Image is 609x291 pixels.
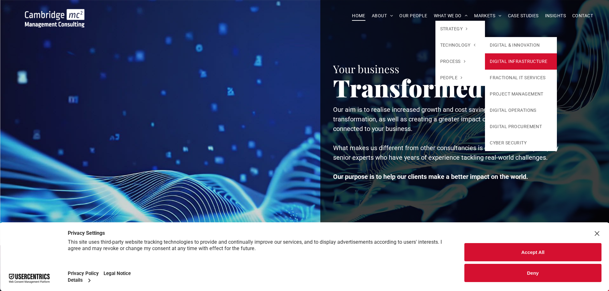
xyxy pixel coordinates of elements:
[485,135,557,151] a: CYBER SECURITY
[396,11,430,21] a: OUR PEOPLE
[485,53,557,70] a: DIGITAL INFRASTRUCTURE
[435,37,485,53] a: TECHNOLOGY
[485,102,557,119] a: DIGITAL OPERATIONS
[25,9,84,27] img: Go to Homepage
[333,106,535,133] span: Our aim is to realise increased growth and cost savings through digital transformation, as well a...
[485,37,557,53] a: DIGITAL & INNOVATION
[369,11,396,21] a: ABOUT
[471,11,504,21] a: MARKETS
[542,11,569,21] a: INSIGHTS
[25,10,84,17] a: Your Business Transformed | Cambridge Management Consulting
[349,11,369,21] a: HOME
[505,11,542,21] a: CASE STUDIES
[485,70,557,86] a: FRACTIONAL IT SERVICES
[333,144,558,161] span: What makes us different from other consultancies is our team. We only employ senior experts who h...
[440,74,463,81] span: PEOPLE
[333,72,483,103] span: Transformed
[569,11,596,21] a: CONTACT
[485,119,557,135] a: DIGITAL PROCUREMENT
[431,11,471,21] a: WHAT WE DO
[440,26,468,32] span: STRATEGY
[333,62,399,76] span: Your business
[435,70,485,86] a: PEOPLE
[440,42,476,49] span: TECHNOLOGY
[440,58,465,65] span: PROCESS
[435,21,485,37] a: STRATEGY
[333,173,528,180] strong: Our purpose is to help our clients make a better impact on the world.
[434,11,468,21] span: WHAT WE DO
[435,53,485,70] a: PROCESS
[485,86,557,102] a: PROJECT MANAGEMENT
